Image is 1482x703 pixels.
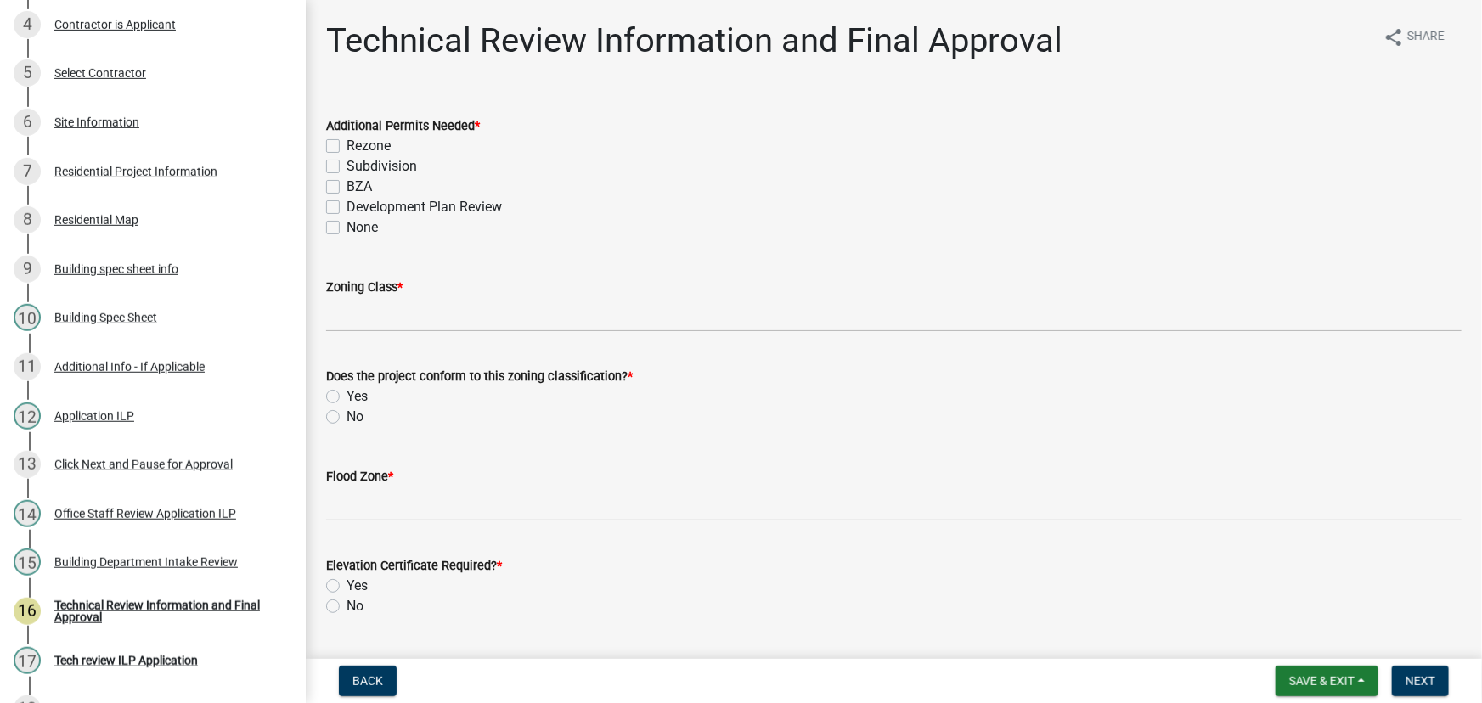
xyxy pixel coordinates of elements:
[54,361,205,373] div: Additional Info - If Applicable
[326,471,393,483] label: Flood Zone
[14,647,41,674] div: 17
[54,263,178,275] div: Building spec sheet info
[1370,20,1458,53] button: shareShare
[54,312,157,323] div: Building Spec Sheet
[326,121,480,132] label: Additional Permits Needed
[326,20,1062,61] h1: Technical Review Information and Final Approval
[347,386,368,407] label: Yes
[54,116,139,128] div: Site Information
[347,596,363,616] label: No
[352,674,383,688] span: Back
[54,508,236,520] div: Office Staff Review Application ILP
[14,304,41,331] div: 10
[14,11,41,38] div: 4
[54,556,238,568] div: Building Department Intake Review
[347,136,391,156] label: Rezone
[14,402,41,430] div: 12
[54,67,146,79] div: Select Contractor
[1383,27,1404,48] i: share
[54,458,233,470] div: Click Next and Pause for Approval
[339,666,397,696] button: Back
[54,599,279,623] div: Technical Review Information and Final Approval
[54,166,217,177] div: Residential Project Information
[14,256,41,283] div: 9
[14,109,41,136] div: 6
[326,371,633,383] label: Does the project conform to this zoning classification?
[347,177,372,197] label: BZA
[14,500,41,527] div: 14
[347,156,417,177] label: Subdivision
[54,410,134,422] div: Application ILP
[347,217,378,238] label: None
[14,451,41,478] div: 13
[14,158,41,185] div: 7
[347,407,363,427] label: No
[14,598,41,625] div: 16
[14,206,41,233] div: 8
[54,214,138,226] div: Residential Map
[1276,666,1378,696] button: Save & Exit
[347,576,368,596] label: Yes
[14,548,41,576] div: 15
[54,655,198,666] div: Tech review ILP Application
[14,353,41,380] div: 11
[1407,27,1445,48] span: Share
[347,197,502,217] label: Development Plan Review
[1392,666,1449,696] button: Next
[1406,674,1435,688] span: Next
[54,19,176,31] div: Contractor is Applicant
[326,560,502,572] label: Elevation Certificate Required?
[1289,674,1355,688] span: Save & Exit
[14,59,41,87] div: 5
[326,282,403,294] label: Zoning Class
